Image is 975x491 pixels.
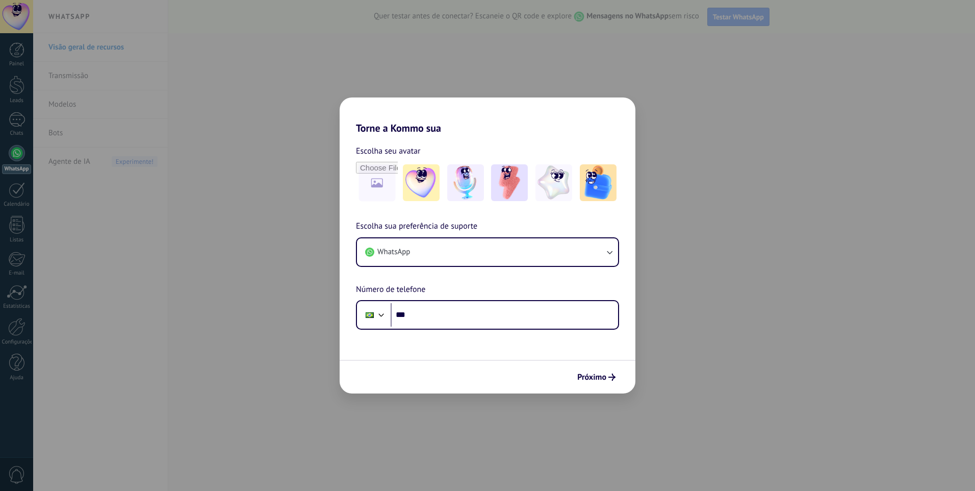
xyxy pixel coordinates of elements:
button: Próximo [573,369,620,386]
img: -2.jpeg [447,164,484,201]
img: -4.jpeg [535,164,572,201]
img: -3.jpeg [491,164,528,201]
span: Escolha seu avatar [356,144,421,158]
span: Escolha sua preferência de suporte [356,220,477,233]
span: Número de telefone [356,283,425,297]
img: -1.jpeg [403,164,440,201]
h2: Torne a Kommo sua [340,97,635,134]
span: WhatsApp [377,247,410,257]
div: Brazil: + 55 [360,304,379,326]
button: WhatsApp [357,238,618,266]
span: Próximo [577,374,606,381]
img: -5.jpeg [580,164,617,201]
